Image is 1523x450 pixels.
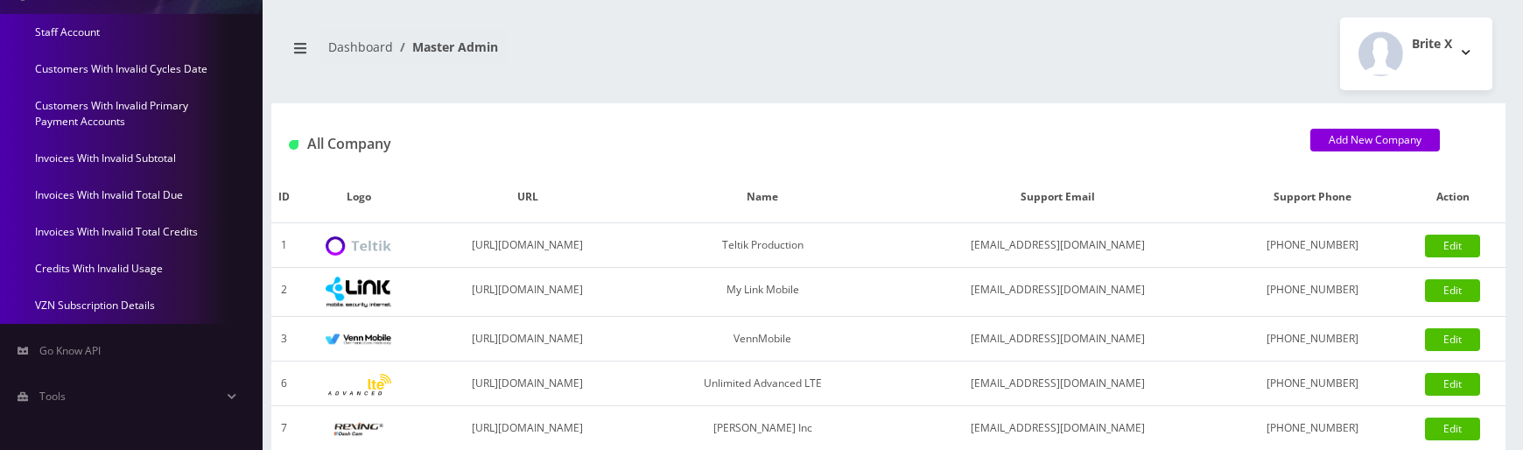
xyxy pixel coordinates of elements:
[634,223,891,268] td: Teltik Production
[393,38,498,56] li: Master Admin
[1225,223,1400,268] td: [PHONE_NUMBER]
[634,268,891,317] td: My Link Mobile
[326,374,391,396] img: Unlimited Advanced LTE
[634,317,891,362] td: VennMobile
[271,172,296,223] th: ID
[422,172,635,223] th: URL
[892,268,1225,317] td: [EMAIL_ADDRESS][DOMAIN_NAME]
[284,29,875,79] nav: breadcrumb
[1425,373,1480,396] a: Edit
[289,136,1284,152] h1: All Company
[271,362,296,406] td: 6
[326,334,391,346] img: VennMobile
[892,317,1225,362] td: [EMAIL_ADDRESS][DOMAIN_NAME]
[892,362,1225,406] td: [EMAIL_ADDRESS][DOMAIN_NAME]
[634,362,891,406] td: Unlimited Advanced LTE
[326,421,391,438] img: Rexing Inc
[296,172,421,223] th: Logo
[422,268,635,317] td: [URL][DOMAIN_NAME]
[1225,172,1400,223] th: Support Phone
[1225,362,1400,406] td: [PHONE_NUMBER]
[326,236,391,257] img: Teltik Production
[1225,317,1400,362] td: [PHONE_NUMBER]
[1425,235,1480,257] a: Edit
[326,277,391,307] img: My Link Mobile
[634,172,891,223] th: Name
[1425,279,1480,302] a: Edit
[892,223,1225,268] td: [EMAIL_ADDRESS][DOMAIN_NAME]
[271,268,296,317] td: 2
[1400,172,1505,223] th: Action
[39,389,66,404] span: Tools
[422,223,635,268] td: [URL][DOMAIN_NAME]
[1412,37,1452,52] h2: Brite X
[271,223,296,268] td: 1
[1310,129,1440,151] a: Add New Company
[422,362,635,406] td: [URL][DOMAIN_NAME]
[422,317,635,362] td: [URL][DOMAIN_NAME]
[271,317,296,362] td: 3
[1425,328,1480,351] a: Edit
[1225,268,1400,317] td: [PHONE_NUMBER]
[39,343,101,358] span: Go Know API
[289,140,298,150] img: All Company
[892,172,1225,223] th: Support Email
[1340,18,1492,90] button: Brite X
[328,39,393,55] a: Dashboard
[1425,418,1480,440] a: Edit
